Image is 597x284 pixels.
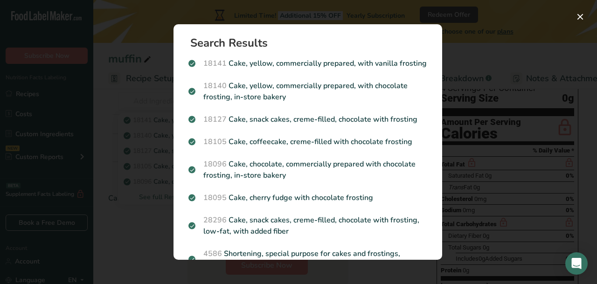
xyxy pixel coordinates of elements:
[188,80,427,103] p: Cake, yellow, commercially prepared, with chocolate frosting, in-store bakery
[188,192,427,203] p: Cake, cherry fudge with chocolate frosting
[203,137,227,147] span: 18105
[188,136,427,147] p: Cake, coffeecake, creme-filled with chocolate frosting
[203,249,222,259] span: 4586
[203,58,227,69] span: 18141
[188,248,427,270] p: Shortening, special purpose for cakes and frostings, soybean (hydrogenated)
[565,252,588,275] div: Open Intercom Messenger
[203,193,227,203] span: 18095
[203,114,227,125] span: 18127
[188,159,427,181] p: Cake, chocolate, commercially prepared with chocolate frosting, in-store bakery
[188,215,427,237] p: Cake, snack cakes, creme-filled, chocolate with frosting, low-fat, with added fiber
[190,37,433,48] h1: Search Results
[203,81,227,91] span: 18140
[203,215,227,225] span: 28296
[203,159,227,169] span: 18096
[188,58,427,69] p: Cake, yellow, commercially prepared, with vanilla frosting
[188,114,427,125] p: Cake, snack cakes, creme-filled, chocolate with frosting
